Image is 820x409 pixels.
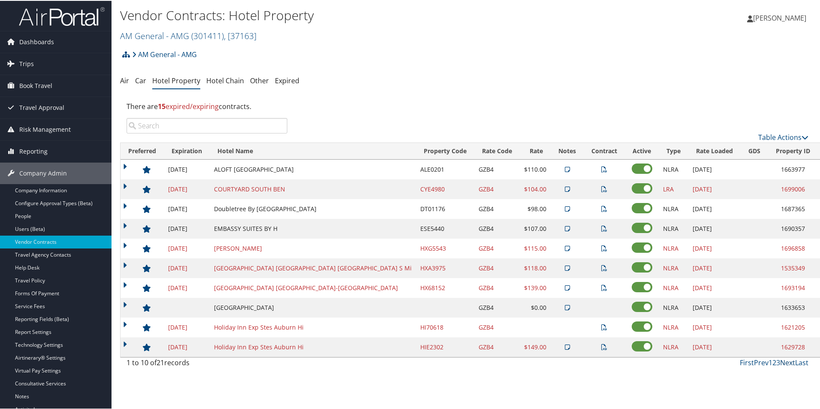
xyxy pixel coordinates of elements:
[164,317,210,336] td: [DATE]
[164,142,210,159] th: Expiration: activate to sort column ascending
[625,142,659,159] th: Active: activate to sort column ascending
[474,297,520,317] td: GZB4
[158,101,219,110] span: expired/expiring
[659,258,688,277] td: NLRA
[210,297,416,317] td: [GEOGRAPHIC_DATA]
[206,75,244,85] a: Hotel Chain
[416,336,474,356] td: HIE2302
[520,238,551,258] td: $115.00
[659,198,688,218] td: NLRA
[164,238,210,258] td: [DATE]
[688,317,741,336] td: [DATE]
[474,238,520,258] td: GZB4
[191,29,224,41] span: ( 301411 )
[164,179,210,198] td: [DATE]
[520,258,551,277] td: $118.00
[520,159,551,179] td: $110.00
[19,74,52,96] span: Book Travel
[688,179,741,198] td: [DATE]
[688,258,741,277] td: [DATE]
[768,258,818,277] td: 1535349
[688,277,741,297] td: [DATE]
[120,75,129,85] a: Air
[740,357,754,367] a: First
[120,29,256,41] a: AM General - AMG
[127,357,287,371] div: 1 to 10 of records
[474,179,520,198] td: GZB4
[210,317,416,336] td: Holiday Inn Exp Stes Auburn Hi
[768,179,818,198] td: 1699006
[659,179,688,198] td: LRA
[164,277,210,297] td: [DATE]
[659,277,688,297] td: NLRA
[758,132,808,141] a: Table Actions
[688,238,741,258] td: [DATE]
[416,258,474,277] td: HXA3975
[520,198,551,218] td: $98.00
[768,159,818,179] td: 1663977
[416,159,474,179] td: ALE0201
[157,357,164,367] span: 21
[416,142,474,159] th: Property Code: activate to sort column ascending
[132,45,197,62] a: AM General - AMG
[768,317,818,336] td: 1621205
[520,142,551,159] th: Rate: activate to sort column ascending
[776,357,780,367] a: 3
[768,142,818,159] th: Property ID: activate to sort column ascending
[19,6,105,26] img: airportal-logo.png
[474,142,520,159] th: Rate Code: activate to sort column ascending
[120,6,583,24] h1: Vendor Contracts: Hotel Property
[474,159,520,179] td: GZB4
[164,159,210,179] td: [DATE]
[19,162,67,183] span: Company Admin
[688,297,741,317] td: [DATE]
[416,218,474,238] td: ESE5440
[520,179,551,198] td: $104.00
[19,52,34,74] span: Trips
[210,159,416,179] td: ALOFT [GEOGRAPHIC_DATA]
[584,142,625,159] th: Contract: activate to sort column ascending
[659,297,688,317] td: NLRA
[780,357,795,367] a: Next
[753,12,806,22] span: [PERSON_NAME]
[250,75,269,85] a: Other
[688,198,741,218] td: [DATE]
[551,142,584,159] th: Notes: activate to sort column ascending
[19,96,64,118] span: Travel Approval
[474,258,520,277] td: GZB4
[520,218,551,238] td: $107.00
[19,140,48,161] span: Reporting
[659,317,688,336] td: NLRA
[416,198,474,218] td: DT01176
[19,30,54,52] span: Dashboards
[659,159,688,179] td: NLRA
[768,297,818,317] td: 1633653
[120,94,815,117] div: There are contracts.
[772,357,776,367] a: 2
[768,198,818,218] td: 1687365
[135,75,146,85] a: Car
[747,4,815,30] a: [PERSON_NAME]
[768,277,818,297] td: 1693194
[520,277,551,297] td: $139.00
[210,258,416,277] td: [GEOGRAPHIC_DATA] [GEOGRAPHIC_DATA] [GEOGRAPHIC_DATA] S Mi
[754,357,769,367] a: Prev
[164,258,210,277] td: [DATE]
[416,238,474,258] td: HXG5543
[127,117,287,133] input: Search
[659,218,688,238] td: NLRA
[520,336,551,356] td: $149.00
[795,357,808,367] a: Last
[164,218,210,238] td: [DATE]
[769,357,772,367] a: 1
[768,336,818,356] td: 1629728
[121,142,164,159] th: Preferred: activate to sort column ascending
[210,238,416,258] td: [PERSON_NAME]
[158,101,166,110] strong: 15
[659,142,688,159] th: Type: activate to sort column ascending
[210,277,416,297] td: [GEOGRAPHIC_DATA] [GEOGRAPHIC_DATA]-[GEOGRAPHIC_DATA]
[688,218,741,238] td: [DATE]
[768,238,818,258] td: 1696858
[19,118,71,139] span: Risk Management
[520,297,551,317] td: $0.00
